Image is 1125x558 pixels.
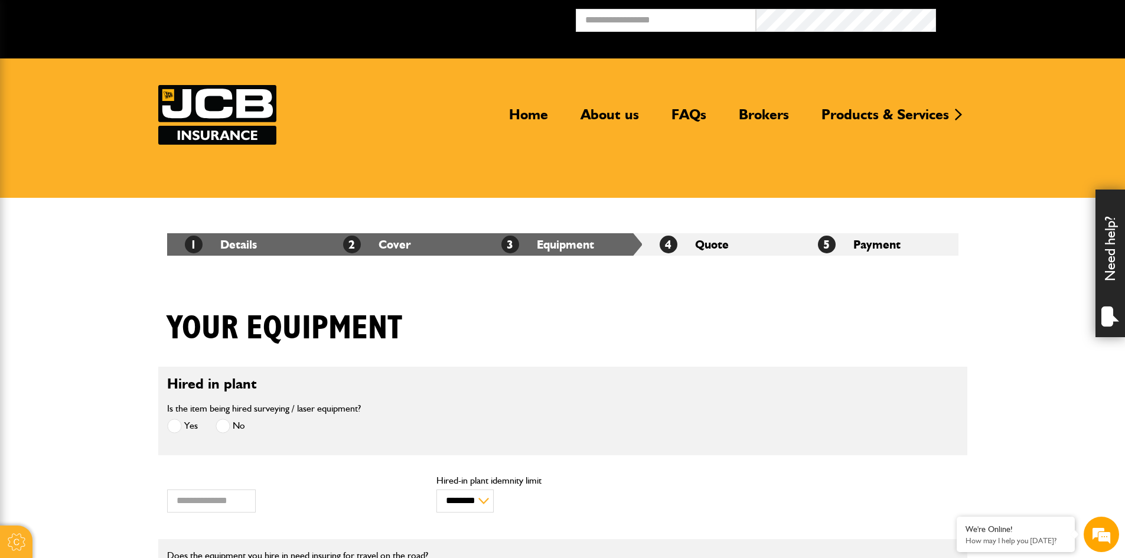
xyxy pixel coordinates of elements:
[167,309,402,348] h1: Your equipment
[800,233,958,256] li: Payment
[813,106,958,133] a: Products & Services
[484,233,642,256] li: Equipment
[501,236,519,253] span: 3
[663,106,715,133] a: FAQs
[185,237,257,252] a: 1Details
[158,85,276,145] img: JCB Insurance Services logo
[185,236,203,253] span: 1
[642,233,800,256] li: Quote
[167,376,958,393] h2: Hired in plant
[343,237,411,252] a: 2Cover
[167,419,198,433] label: Yes
[966,536,1066,545] p: How may I help you today?
[936,9,1116,27] button: Broker Login
[343,236,361,253] span: 2
[660,236,677,253] span: 4
[436,476,689,485] label: Hired-in plant idemnity limit
[216,419,245,433] label: No
[158,85,276,145] a: JCB Insurance Services
[167,404,361,413] label: Is the item being hired surveying / laser equipment?
[966,524,1066,534] div: We're Online!
[730,106,798,133] a: Brokers
[500,106,557,133] a: Home
[818,236,836,253] span: 5
[572,106,648,133] a: About us
[1095,190,1125,337] div: Need help?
